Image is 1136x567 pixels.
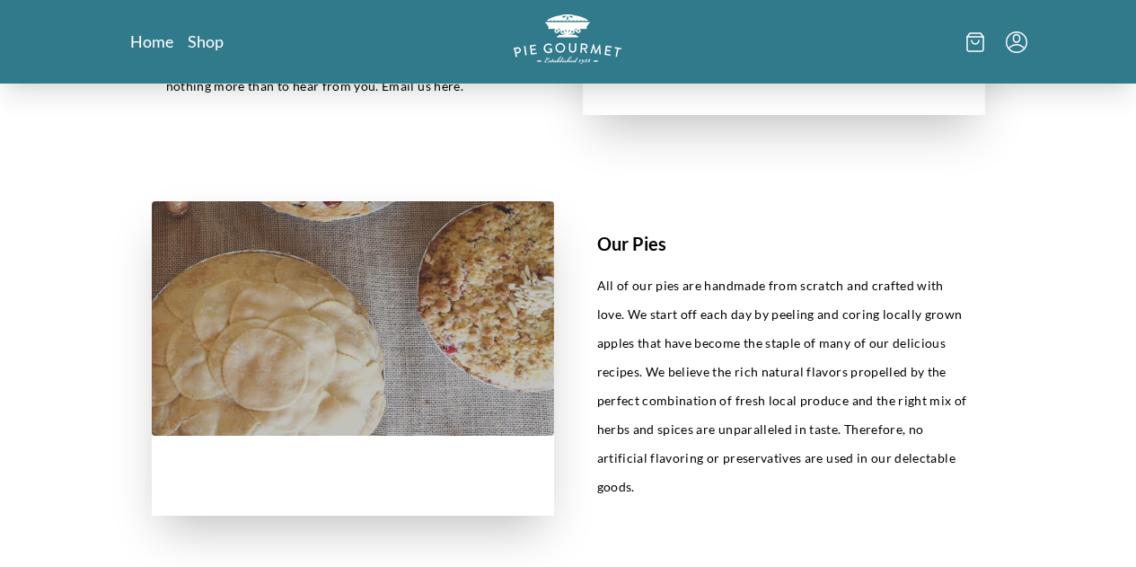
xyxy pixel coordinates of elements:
[597,230,971,257] h1: Our Pies
[188,31,224,52] a: Shop
[152,201,554,435] img: pies
[1006,31,1027,53] button: Menu
[514,14,621,69] a: Logo
[597,271,971,501] p: All of our pies are handmade from scratch and crafted with love. We start off each day by peeling...
[130,31,173,52] a: Home
[514,14,621,64] img: logo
